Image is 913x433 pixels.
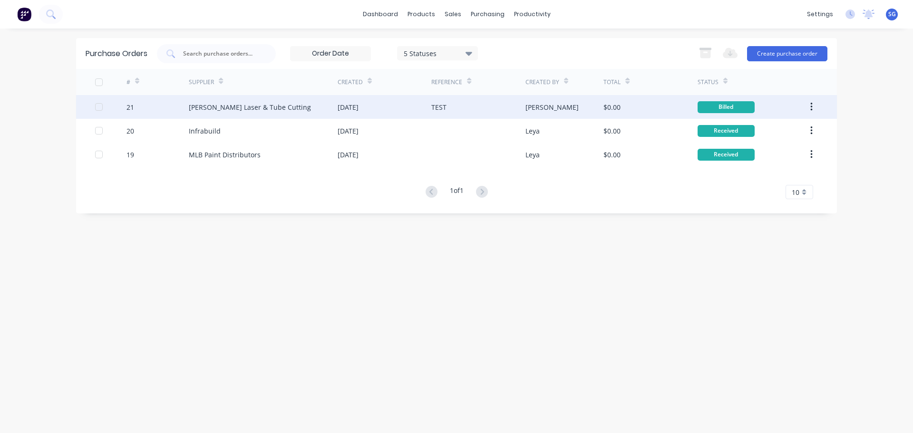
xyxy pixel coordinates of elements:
[792,187,799,197] span: 10
[698,78,719,87] div: Status
[525,126,540,136] div: Leya
[403,7,440,21] div: products
[888,10,896,19] span: SG
[126,78,130,87] div: #
[17,7,31,21] img: Factory
[338,78,363,87] div: Created
[747,46,827,61] button: Create purchase order
[525,102,579,112] div: [PERSON_NAME]
[603,102,621,112] div: $0.00
[525,78,559,87] div: Created By
[450,185,464,199] div: 1 of 1
[603,78,621,87] div: Total
[509,7,555,21] div: productivity
[189,126,221,136] div: Infrabuild
[404,48,472,58] div: 5 Statuses
[431,78,462,87] div: Reference
[86,48,147,59] div: Purchase Orders
[525,150,540,160] div: Leya
[440,7,466,21] div: sales
[126,102,134,112] div: 21
[182,49,261,58] input: Search purchase orders...
[338,126,359,136] div: [DATE]
[698,125,755,137] div: Received
[698,101,755,113] div: Billed
[338,102,359,112] div: [DATE]
[802,7,838,21] div: settings
[126,150,134,160] div: 19
[189,78,214,87] div: Supplier
[603,126,621,136] div: $0.00
[291,47,370,61] input: Order Date
[338,150,359,160] div: [DATE]
[466,7,509,21] div: purchasing
[698,149,755,161] div: Received
[431,102,447,112] div: TEST
[126,126,134,136] div: 20
[603,150,621,160] div: $0.00
[189,150,261,160] div: MLB Paint Distributors
[358,7,403,21] a: dashboard
[189,102,311,112] div: [PERSON_NAME] Laser & Tube Cutting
